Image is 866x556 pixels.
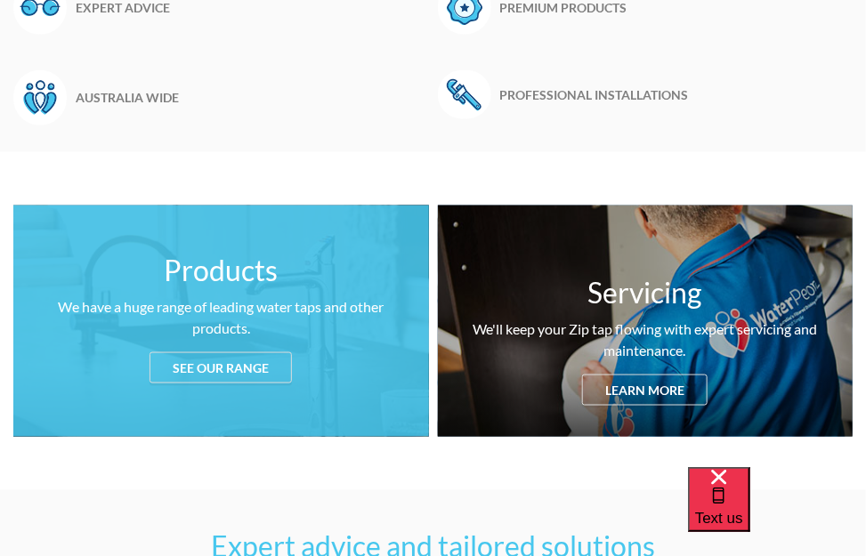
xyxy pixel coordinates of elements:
[31,296,411,339] div: We have a huge range of leading water taps and other products.
[150,352,292,383] div: See our range
[438,70,491,119] img: Wrench
[456,318,836,361] div: We'll keep your Zip tap flowing with expert servicing and maintenance.
[688,467,866,556] iframe: podium webchat widget bubble
[164,249,278,292] h3: Products
[500,85,836,104] h6: Professional installations
[588,271,702,314] h3: Servicing
[13,205,429,437] a: ProductsWe have a huge range of leading water taps and other products.See our range
[13,70,67,125] img: Waterpeople Symbol
[582,375,708,406] div: Learn more
[76,88,411,107] h6: Australia wide
[438,205,854,437] a: ServicingWe'll keep your Zip tap flowing with expert servicing and maintenance.Learn more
